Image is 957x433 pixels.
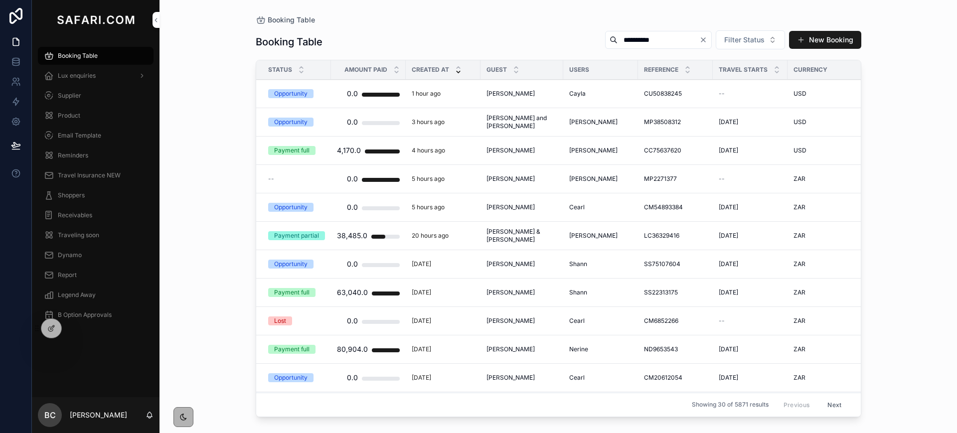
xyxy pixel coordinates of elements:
[38,246,154,264] a: Dynamo
[569,175,632,183] a: [PERSON_NAME]
[716,30,785,49] button: Select Button
[337,339,400,359] a: 80,904.0
[70,410,127,420] p: [PERSON_NAME]
[794,345,856,353] a: ZAR
[274,260,308,269] div: Opportunity
[412,118,445,126] p: 3 hours ago
[344,66,387,74] span: Amount Paid
[268,316,325,325] a: Lost
[412,260,431,268] p: [DATE]
[337,141,361,160] div: 4,170.0
[38,286,154,304] a: Legend Away
[794,317,805,325] span: ZAR
[644,232,707,240] a: LC36329416
[569,374,632,382] a: Cearl
[569,90,632,98] a: Cayla
[719,345,782,353] a: [DATE]
[719,203,782,211] a: [DATE]
[58,211,92,219] span: Receivables
[58,72,96,80] span: Lux enquiries
[719,90,725,98] span: --
[719,260,782,268] a: [DATE]
[719,146,738,154] span: [DATE]
[412,289,475,296] a: [DATE]
[794,146,806,154] span: USD
[486,317,535,325] span: [PERSON_NAME]
[644,203,683,211] span: CM54893384
[274,231,319,240] div: Payment partial
[268,260,325,269] a: Opportunity
[412,66,449,74] span: Created at
[644,118,707,126] a: MP38508312
[38,186,154,204] a: Shoppers
[794,260,805,268] span: ZAR
[58,171,121,179] span: Travel Insurance NEW
[569,374,585,382] span: Cearl
[38,146,154,164] a: Reminders
[268,373,325,382] a: Opportunity
[38,166,154,184] a: Travel Insurance NEW
[268,175,325,183] a: --
[337,141,400,160] a: 4,170.0
[644,374,682,382] span: CM20612054
[719,118,782,126] a: [DATE]
[644,345,707,353] a: ND9653543
[569,345,632,353] a: Nerine
[347,254,358,274] div: 0.0
[794,175,856,183] a: ZAR
[274,118,308,127] div: Opportunity
[58,191,85,199] span: Shoppers
[486,146,535,154] span: [PERSON_NAME]
[412,90,441,98] p: 1 hour ago
[719,374,738,382] span: [DATE]
[699,36,711,44] button: Clear
[412,232,449,240] p: 20 hours ago
[274,146,310,155] div: Payment full
[794,118,856,126] a: USD
[794,203,805,211] span: ZAR
[58,92,81,100] span: Supplier
[794,345,805,353] span: ZAR
[486,146,557,154] a: [PERSON_NAME]
[719,289,738,296] span: [DATE]
[820,397,848,413] button: Next
[337,84,400,104] a: 0.0
[719,374,782,382] a: [DATE]
[719,175,725,183] span: --
[644,232,679,240] span: LC36329416
[412,260,475,268] a: [DATE]
[644,90,682,98] span: CU50838245
[719,66,768,74] span: Travel Starts
[412,203,475,211] a: 5 hours ago
[486,66,507,74] span: Guest
[486,114,557,130] span: [PERSON_NAME] and [PERSON_NAME]
[569,66,589,74] span: Users
[794,374,856,382] a: ZAR
[32,40,159,337] div: scrollable content
[719,175,782,183] a: --
[412,90,475,98] a: 1 hour ago
[274,345,310,354] div: Payment full
[644,260,707,268] a: SS75107604
[38,87,154,105] a: Supplier
[794,175,805,183] span: ZAR
[55,12,137,28] img: App logo
[794,90,856,98] a: USD
[58,311,112,319] span: B Option Approvals
[569,232,618,240] span: [PERSON_NAME]
[58,151,88,159] span: Reminders
[268,15,315,25] span: Booking Table
[412,146,445,154] p: 4 hours ago
[719,232,738,240] span: [DATE]
[38,67,154,85] a: Lux enquiries
[486,374,535,382] span: [PERSON_NAME]
[337,368,400,388] a: 0.0
[644,146,681,154] span: CC75637620
[58,132,101,140] span: Email Template
[337,283,368,302] div: 63,040.0
[644,66,678,74] span: Reference
[337,197,400,217] a: 0.0
[412,345,431,353] p: [DATE]
[274,203,308,212] div: Opportunity
[347,197,358,217] div: 0.0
